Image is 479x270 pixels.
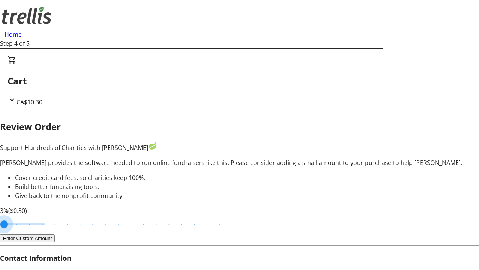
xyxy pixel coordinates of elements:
h2: Cart [7,74,472,88]
li: Cover credit card fees, so charities keep 100%. [15,173,479,182]
li: Build better fundraising tools. [15,182,479,191]
span: CA$10.30 [16,98,42,106]
div: CartCA$10.30 [7,55,472,106]
li: Give back to the nonprofit community. [15,191,479,200]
